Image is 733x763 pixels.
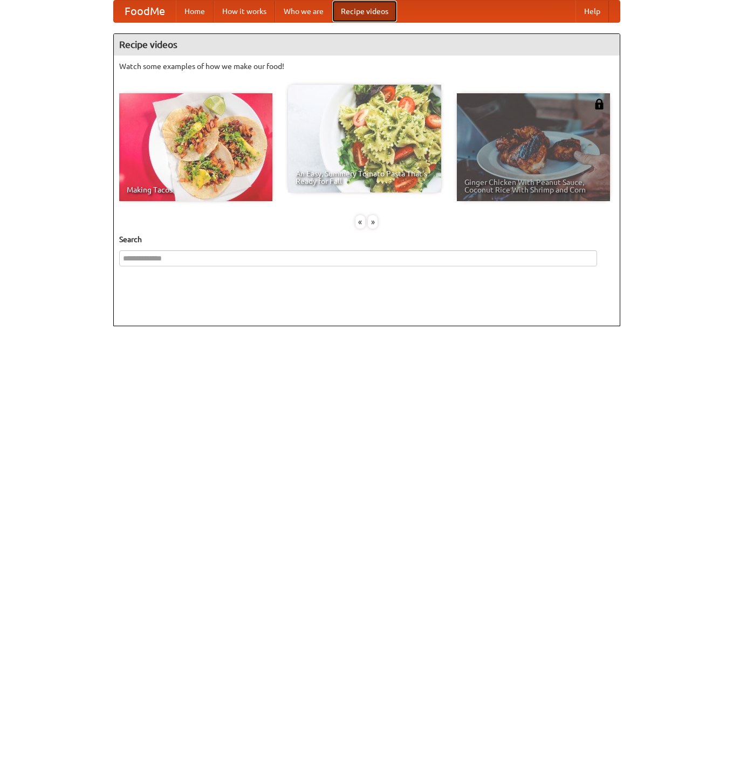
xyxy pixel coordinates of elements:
h4: Recipe videos [114,34,620,56]
img: 483408.png [594,99,605,109]
a: Recipe videos [332,1,397,22]
div: « [355,215,365,229]
a: Help [576,1,609,22]
a: How it works [214,1,275,22]
h5: Search [119,234,614,245]
a: Home [176,1,214,22]
a: Making Tacos [119,93,272,201]
a: An Easy, Summery Tomato Pasta That's Ready for Fall [288,85,441,193]
span: Making Tacos [127,186,265,194]
div: » [368,215,378,229]
a: FoodMe [114,1,176,22]
span: An Easy, Summery Tomato Pasta That's Ready for Fall [296,170,434,185]
p: Watch some examples of how we make our food! [119,61,614,72]
a: Who we are [275,1,332,22]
